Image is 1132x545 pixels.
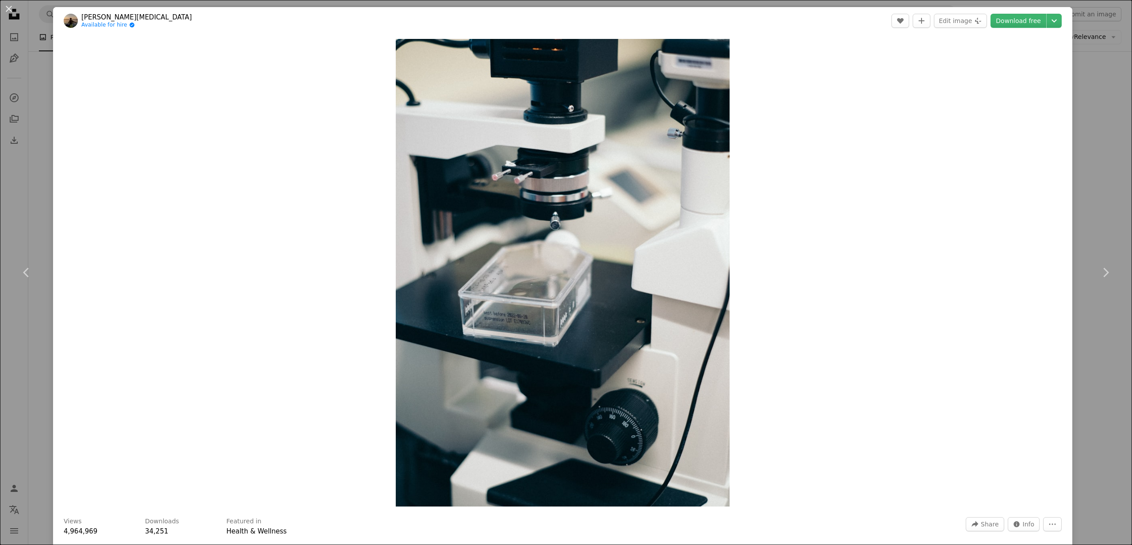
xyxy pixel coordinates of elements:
button: Stats about this image [1008,517,1040,531]
span: 34,251 [145,527,168,535]
img: white and black microscope [396,39,730,507]
span: Info [1023,518,1035,531]
button: Add to Collection [913,14,930,28]
a: [PERSON_NAME][MEDICAL_DATA] [81,13,192,22]
a: Available for hire [81,22,192,29]
button: Zoom in on this image [396,39,730,507]
h3: Views [64,517,82,526]
a: Download free [990,14,1046,28]
span: Share [981,518,998,531]
button: Like [891,14,909,28]
span: 4,964,969 [64,527,97,535]
button: Share this image [966,517,1004,531]
h3: Downloads [145,517,179,526]
a: Next [1079,230,1132,315]
button: Choose download size [1047,14,1062,28]
button: More Actions [1043,517,1062,531]
a: Health & Wellness [226,527,287,535]
h3: Featured in [226,517,261,526]
img: Go to Jaron Nix's profile [64,14,78,28]
button: Edit image [934,14,987,28]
